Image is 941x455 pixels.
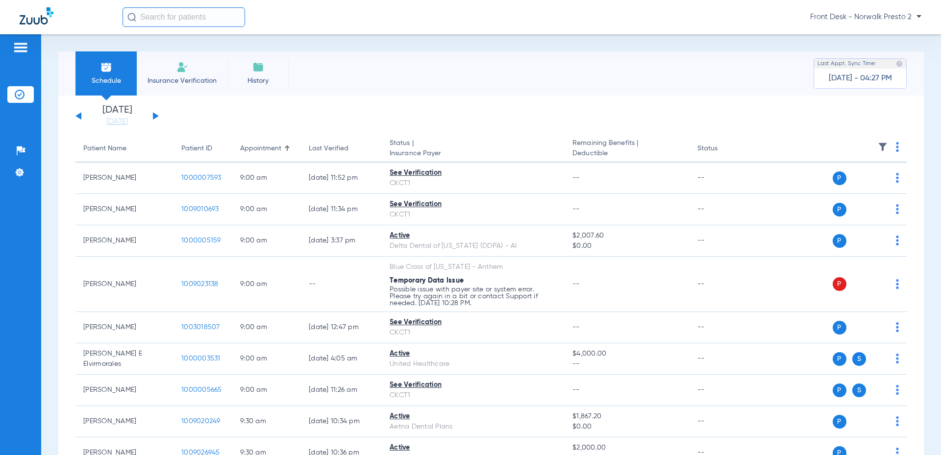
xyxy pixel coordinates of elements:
[572,206,580,213] span: --
[232,257,301,312] td: 9:00 AM
[181,324,220,331] span: 1003018507
[390,241,557,251] div: Delta Dental of [US_STATE] (DDPA) - AI
[127,13,136,22] img: Search Icon
[301,163,382,194] td: [DATE] 11:52 PM
[833,171,846,185] span: P
[833,321,846,335] span: P
[390,231,557,241] div: Active
[572,422,681,432] span: $0.00
[240,144,281,154] div: Appointment
[896,60,903,67] img: last sync help info
[75,406,173,437] td: [PERSON_NAME]
[382,135,565,163] th: Status |
[810,12,921,22] span: Front Desk - Norwalk Presto 2
[572,349,681,359] span: $4,000.00
[690,135,756,163] th: Status
[75,312,173,343] td: [PERSON_NAME]
[390,286,557,307] p: Possible issue with payer site or system error. Please try again in a bit or contact Support if n...
[181,144,212,154] div: Patient ID
[75,343,173,375] td: [PERSON_NAME] E Elvirmorales
[690,406,756,437] td: --
[390,411,557,422] div: Active
[301,312,382,343] td: [DATE] 12:47 PM
[83,144,126,154] div: Patient Name
[892,408,941,455] iframe: Chat Widget
[878,142,888,152] img: filter.svg
[829,73,892,83] span: [DATE] - 04:27 PM
[75,163,173,194] td: [PERSON_NAME]
[181,355,221,362] span: 1000003531
[181,174,222,181] span: 1000007593
[75,194,173,225] td: [PERSON_NAME]
[896,322,899,332] img: group-dot-blue.svg
[833,234,846,248] span: P
[83,76,129,86] span: Schedule
[181,386,222,393] span: 1000005665
[232,225,301,257] td: 9:00 AM
[390,380,557,390] div: See Verification
[181,418,221,425] span: 1009020249
[690,343,756,375] td: --
[390,262,557,272] div: Blue Cross of [US_STATE] - Anthem
[309,144,374,154] div: Last Verified
[390,328,557,338] div: CKCT1
[88,117,147,127] a: [DATE]
[817,59,876,69] span: Last Appt. Sync Time:
[690,312,756,343] td: --
[833,203,846,216] span: P
[690,194,756,225] td: --
[390,178,557,189] div: CKCT1
[83,144,166,154] div: Patient Name
[390,443,557,453] div: Active
[896,204,899,214] img: group-dot-blue.svg
[833,383,846,397] span: P
[390,210,557,220] div: CKCT1
[896,354,899,363] img: group-dot-blue.svg
[301,257,382,312] td: --
[100,61,112,73] img: Schedule
[690,163,756,194] td: --
[309,144,348,154] div: Last Verified
[20,7,53,24] img: Zuub Logo
[390,148,557,159] span: Insurance Payer
[232,375,301,406] td: 9:00 AM
[852,383,866,397] span: S
[896,385,899,395] img: group-dot-blue.svg
[572,443,681,453] span: $2,000.00
[390,390,557,401] div: CKCT1
[301,194,382,225] td: [DATE] 11:34 PM
[144,76,220,86] span: Insurance Verification
[833,352,846,366] span: P
[833,277,846,291] span: P
[690,225,756,257] td: --
[572,386,580,393] span: --
[896,173,899,183] img: group-dot-blue.svg
[181,144,224,154] div: Patient ID
[235,76,281,86] span: History
[88,105,147,127] li: [DATE]
[572,241,681,251] span: $0.00
[390,359,557,369] div: United Healthcare
[232,406,301,437] td: 9:30 AM
[690,257,756,312] td: --
[572,324,580,331] span: --
[572,281,580,287] span: --
[75,257,173,312] td: [PERSON_NAME]
[572,148,681,159] span: Deductible
[852,352,866,366] span: S
[181,206,219,213] span: 1009010693
[232,343,301,375] td: 9:00 AM
[833,415,846,429] span: P
[75,225,173,257] td: [PERSON_NAME]
[301,225,382,257] td: [DATE] 3:37 PM
[390,317,557,328] div: See Verification
[896,236,899,245] img: group-dot-blue.svg
[896,279,899,289] img: group-dot-blue.svg
[390,199,557,210] div: See Verification
[232,163,301,194] td: 9:00 AM
[572,174,580,181] span: --
[232,194,301,225] td: 9:00 AM
[572,359,681,369] span: --
[690,375,756,406] td: --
